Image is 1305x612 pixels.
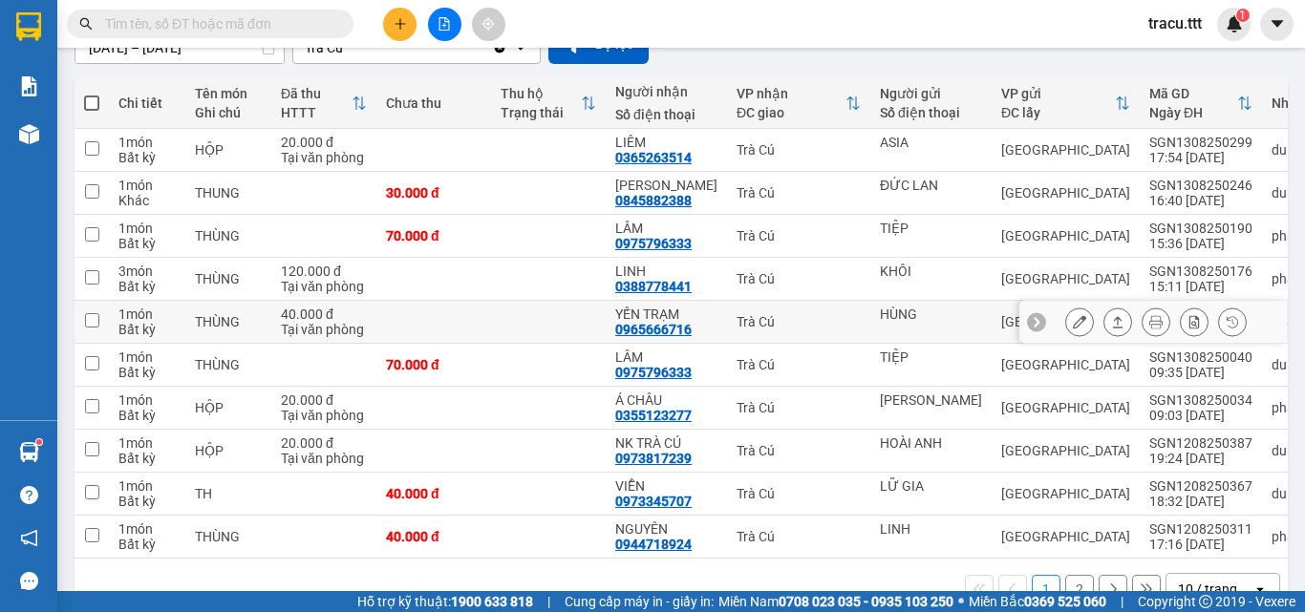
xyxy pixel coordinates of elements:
[386,529,481,544] div: 40.000 đ
[281,135,367,150] div: 20.000 đ
[118,537,176,552] div: Bất kỳ
[428,8,461,41] button: file-add
[281,279,367,294] div: Tại văn phòng
[958,598,964,605] span: ⚪️
[383,8,417,41] button: plus
[195,142,262,158] div: HỘP
[195,185,262,200] div: THUNG
[737,400,861,415] div: Trà Cú
[195,105,262,120] div: Ghi chú
[1065,307,1094,336] div: Sửa đơn hàng
[1140,78,1262,129] th: Toggle SortBy
[1001,529,1130,544] div: [GEOGRAPHIC_DATA]
[1149,451,1252,466] div: 19:24 [DATE]
[1001,314,1130,329] div: [GEOGRAPHIC_DATA]
[118,365,176,380] div: Bất kỳ
[1121,591,1123,612] span: |
[1149,236,1252,251] div: 15:36 [DATE]
[19,442,39,462] img: warehouse-icon
[195,228,262,243] div: THÙNG
[880,392,982,408] div: HƯNG THỊNH
[1149,279,1252,294] div: 15:11 [DATE]
[281,392,367,408] div: 20.000 đ
[118,221,176,236] div: 1 món
[281,86,352,101] div: Đã thu
[118,521,176,537] div: 1 món
[357,591,533,612] span: Hỗ trợ kỹ thuật:
[547,591,550,612] span: |
[615,84,717,99] div: Người nhận
[615,349,717,365] div: LÂM
[615,521,717,537] div: NGUYÊN
[195,486,262,501] div: TH
[615,178,717,193] div: THẠCH TÀI
[880,306,982,322] div: HÙNG
[615,236,692,251] div: 0975796333
[1149,135,1252,150] div: SGN1308250299
[615,537,692,552] div: 0944718924
[19,124,39,144] img: warehouse-icon
[386,95,481,111] div: Chưa thu
[1001,105,1115,120] div: ĐC lấy
[615,221,717,236] div: LÂM
[281,105,352,120] div: HTTT
[195,400,262,415] div: HỘP
[1236,9,1250,22] sup: 1
[737,142,861,158] div: Trà Cú
[118,435,176,451] div: 1 món
[271,78,376,129] th: Toggle SortBy
[1149,193,1252,208] div: 16:40 [DATE]
[481,17,495,31] span: aim
[1001,486,1130,501] div: [GEOGRAPHIC_DATA]
[1001,185,1130,200] div: [GEOGRAPHIC_DATA]
[386,486,481,501] div: 40.000 đ
[1024,594,1106,609] strong: 0369 525 060
[718,591,953,612] span: Miền Nam
[386,357,481,372] div: 70.000 đ
[501,86,581,101] div: Thu hộ
[281,451,367,466] div: Tại văn phòng
[1149,408,1252,423] div: 09:03 [DATE]
[880,135,982,150] div: ASIA
[118,451,176,466] div: Bất kỳ
[16,12,41,41] img: logo-vxr
[438,17,451,31] span: file-add
[1149,365,1252,380] div: 09:35 [DATE]
[565,591,714,612] span: Cung cấp máy in - giấy in:
[1149,478,1252,494] div: SGN1208250367
[451,594,533,609] strong: 1900 633 818
[727,78,870,129] th: Toggle SortBy
[880,478,982,494] div: LỮ GIA
[1178,580,1237,599] div: 10 / trang
[1252,581,1268,597] svg: open
[118,264,176,279] div: 3 món
[281,322,367,337] div: Tại văn phòng
[737,443,861,458] div: Trà Cú
[737,86,845,101] div: VP nhận
[1001,357,1130,372] div: [GEOGRAPHIC_DATA]
[394,17,407,31] span: plus
[1001,228,1130,243] div: [GEOGRAPHIC_DATA]
[1149,150,1252,165] div: 17:54 [DATE]
[118,236,176,251] div: Bất kỳ
[1260,8,1294,41] button: caret-down
[1149,221,1252,236] div: SGN1308250190
[1001,86,1115,101] div: VP gửi
[118,349,176,365] div: 1 món
[281,306,367,322] div: 40.000 đ
[79,17,93,31] span: search
[1001,271,1130,286] div: [GEOGRAPHIC_DATA]
[615,435,717,451] div: NK TRÀ CÚ
[195,86,262,101] div: Tên món
[880,221,982,236] div: TIỆP
[195,271,262,286] div: THÙNG
[880,86,982,101] div: Người gửi
[281,150,367,165] div: Tại văn phòng
[195,443,262,458] div: HỘP
[386,228,481,243] div: 70.000 đ
[472,8,505,41] button: aim
[737,357,861,372] div: Trà Cú
[501,105,581,120] div: Trạng thái
[615,451,692,466] div: 0973817239
[880,521,982,537] div: LINH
